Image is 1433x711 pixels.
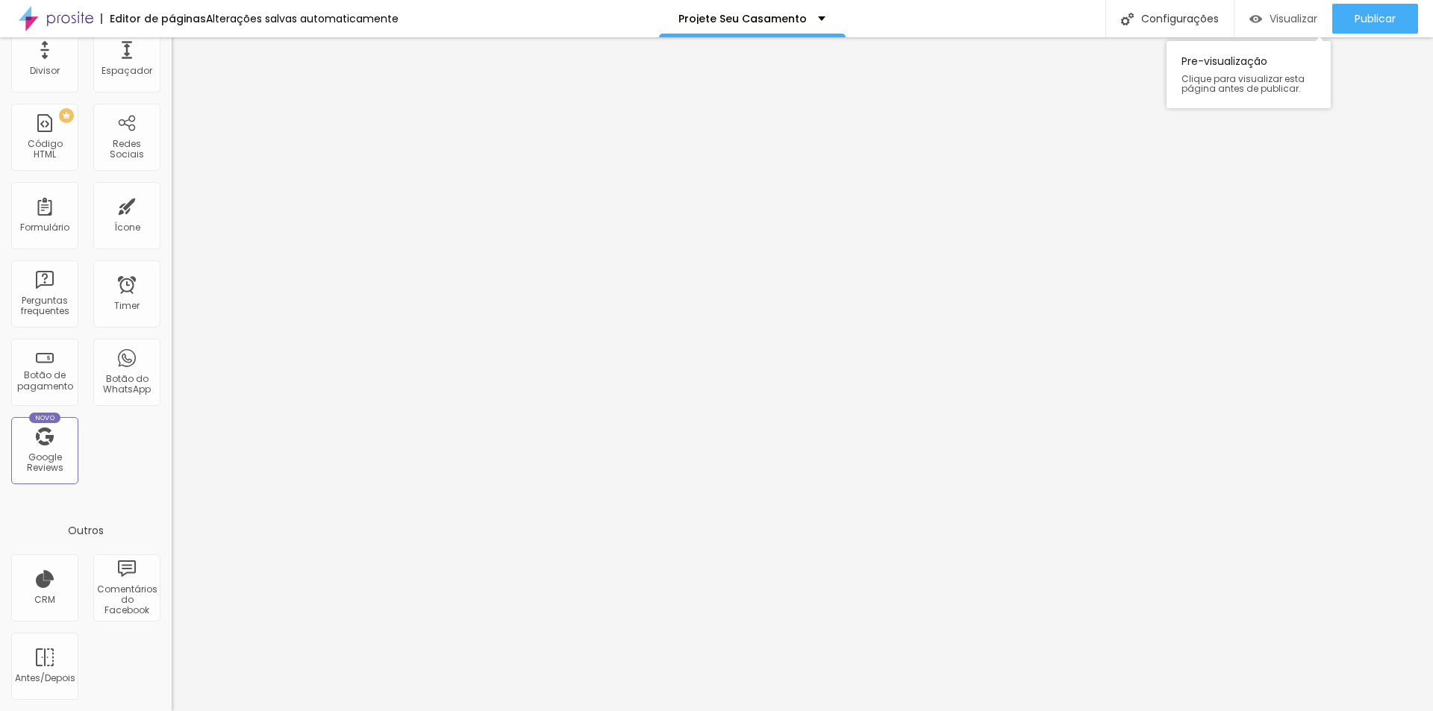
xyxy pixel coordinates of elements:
div: Formulário [20,222,69,233]
div: Editor de páginas [101,13,206,24]
span: Clique para visualizar esta página antes de publicar. [1181,74,1316,93]
div: Divisor [30,66,60,76]
button: Publicar [1332,4,1418,34]
div: Botão de pagamento [15,370,74,392]
span: Publicar [1355,13,1396,25]
div: Alterações salvas automaticamente [206,13,399,24]
div: CRM [34,595,55,605]
div: Espaçador [102,66,152,76]
div: Timer [114,301,140,311]
div: Novo [29,413,61,423]
img: Icone [1121,13,1134,25]
img: view-1.svg [1249,13,1262,25]
span: Visualizar [1270,13,1317,25]
div: Redes Sociais [97,139,156,160]
p: Projete Seu Casamento [678,13,807,24]
div: Ícone [114,222,140,233]
div: Código HTML [15,139,74,160]
div: Antes/Depois [15,673,74,683]
div: Pre-visualização [1167,41,1331,108]
button: Visualizar [1234,4,1332,34]
div: Comentários do Facebook [97,584,156,616]
div: Perguntas frequentes [15,295,74,317]
div: Botão do WhatsApp [97,374,156,395]
div: Google Reviews [15,452,74,474]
